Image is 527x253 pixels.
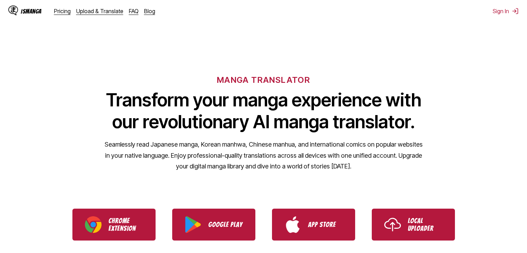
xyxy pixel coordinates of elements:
[272,209,355,241] a: Download IsManga from App Store
[308,221,343,228] p: App Store
[217,75,310,85] h6: MANGA TRANSLATOR
[284,216,301,233] img: App Store logo
[208,221,243,228] p: Google Play
[493,8,519,15] button: Sign In
[104,139,423,172] p: Seamlessly read Japanese manga, Korean manhwa, Chinese manhua, and international comics on popula...
[8,6,54,17] a: IsManga LogoIsManga
[172,209,255,241] a: Download IsManga from Google Play
[104,89,423,133] h1: Transform your manga experience with our revolutionary AI manga translator.
[21,8,42,15] div: IsManga
[144,8,155,15] a: Blog
[185,216,201,233] img: Google Play logo
[129,8,139,15] a: FAQ
[8,6,18,15] img: IsManga Logo
[108,217,143,232] p: Chrome Extension
[408,217,442,232] p: Local Uploader
[76,8,123,15] a: Upload & Translate
[85,216,102,233] img: Chrome logo
[372,209,455,241] a: Use IsManga Local Uploader
[54,8,71,15] a: Pricing
[384,216,401,233] img: Upload icon
[512,8,519,15] img: Sign out
[72,209,156,241] a: Download IsManga Chrome Extension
